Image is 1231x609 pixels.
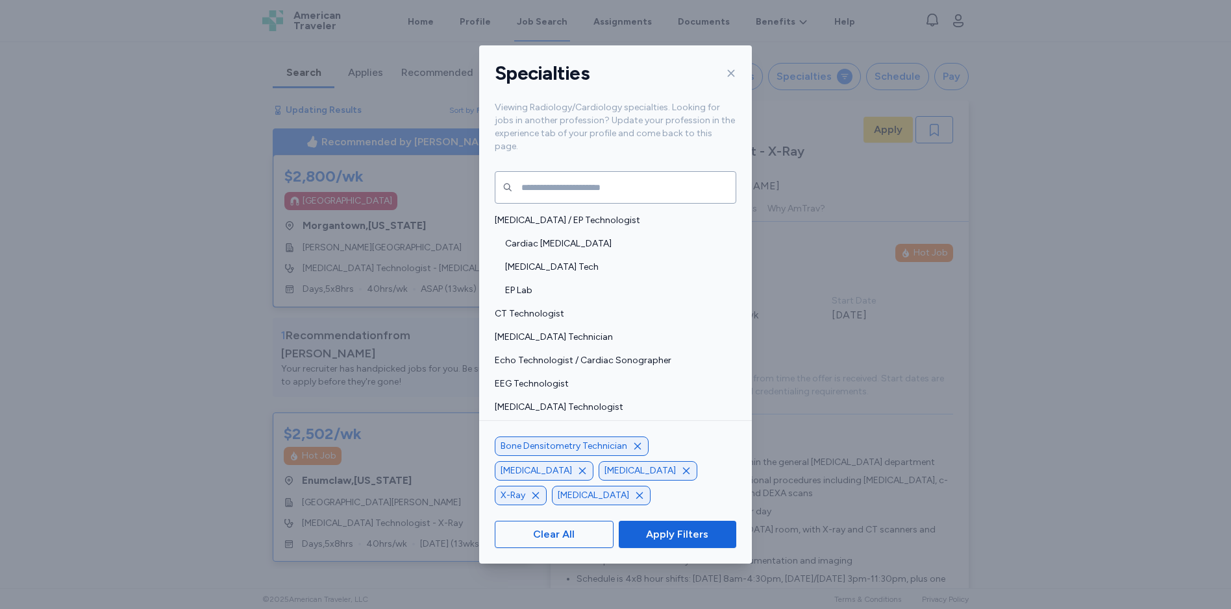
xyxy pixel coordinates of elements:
[505,237,728,250] span: Cardiac [MEDICAL_DATA]
[495,377,728,390] span: EEG Technologist
[505,284,728,297] span: EP Lab
[558,489,629,502] span: [MEDICAL_DATA]
[533,527,575,542] span: Clear All
[501,440,627,453] span: Bone Densitometry Technician
[495,61,590,86] h1: Specialties
[495,331,728,344] span: [MEDICAL_DATA] Technician
[619,521,736,548] button: Apply Filters
[495,521,614,548] button: Clear All
[501,489,525,502] span: X-Ray
[495,214,728,227] span: [MEDICAL_DATA] / EP Technologist
[495,307,728,320] span: CT Technologist
[604,464,676,477] span: [MEDICAL_DATA]
[495,354,728,367] span: Echo Technologist / Cardiac Sonographer
[646,527,708,542] span: Apply Filters
[501,464,572,477] span: [MEDICAL_DATA]
[495,401,728,414] span: [MEDICAL_DATA] Technologist
[479,101,752,169] div: Viewing Radiology/Cardiology specialties. Looking for jobs in another profession? Update your pro...
[505,261,728,274] span: [MEDICAL_DATA] Tech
